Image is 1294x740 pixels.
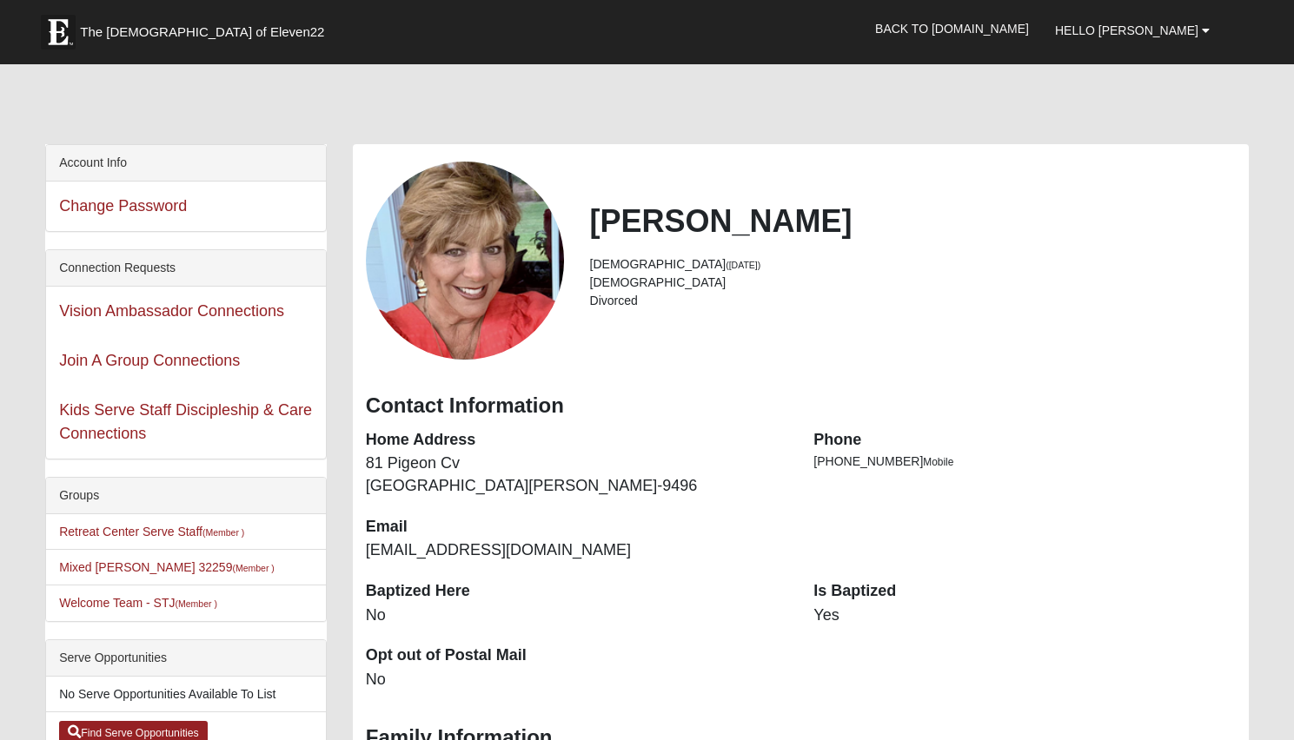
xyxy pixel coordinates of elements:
dt: Phone [813,429,1235,452]
dd: No [366,605,787,627]
div: Account Info [46,145,326,182]
small: ([DATE]) [726,260,760,270]
a: Change Password [59,197,187,215]
h2: [PERSON_NAME] [590,202,1236,240]
li: [PHONE_NUMBER] [813,453,1235,471]
span: Hello [PERSON_NAME] [1055,23,1198,37]
a: View Fullsize Photo [366,162,564,360]
li: [DEMOGRAPHIC_DATA] [590,274,1236,292]
dt: Baptized Here [366,580,787,603]
dt: Is Baptized [813,580,1235,603]
dt: Email [366,516,787,538]
a: Hello [PERSON_NAME] [1042,9,1223,52]
a: The [DEMOGRAPHIC_DATA] of Eleven22 [32,6,380,50]
dt: Opt out of Postal Mail [366,644,787,667]
dd: No [366,669,787,691]
dd: Yes [813,605,1235,627]
img: Eleven22 logo [41,15,76,50]
li: No Serve Opportunities Available To List [46,677,326,712]
a: Mixed [PERSON_NAME] 32259(Member ) [59,560,275,574]
dd: 81 Pigeon Cv [GEOGRAPHIC_DATA][PERSON_NAME]-9496 [366,453,787,497]
small: (Member ) [176,598,217,609]
span: The [DEMOGRAPHIC_DATA] of Eleven22 [80,23,324,41]
dt: Home Address [366,429,787,452]
dd: [EMAIL_ADDRESS][DOMAIN_NAME] [366,539,787,562]
div: Connection Requests [46,250,326,287]
a: Back to [DOMAIN_NAME] [862,7,1042,50]
small: (Member ) [232,563,274,573]
a: Kids Serve Staff Discipleship & Care Connections [59,401,312,442]
small: (Member ) [202,527,244,538]
span: Mobile [923,456,953,468]
a: Vision Ambassador Connections [59,302,284,320]
a: Join A Group Connections [59,352,240,369]
a: Retreat Center Serve Staff(Member ) [59,525,244,538]
a: Welcome Team - STJ(Member ) [59,596,217,610]
div: Groups [46,478,326,514]
li: [DEMOGRAPHIC_DATA] [590,255,1236,274]
h3: Contact Information [366,393,1236,419]
div: Serve Opportunities [46,640,326,677]
li: Divorced [590,292,1236,310]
